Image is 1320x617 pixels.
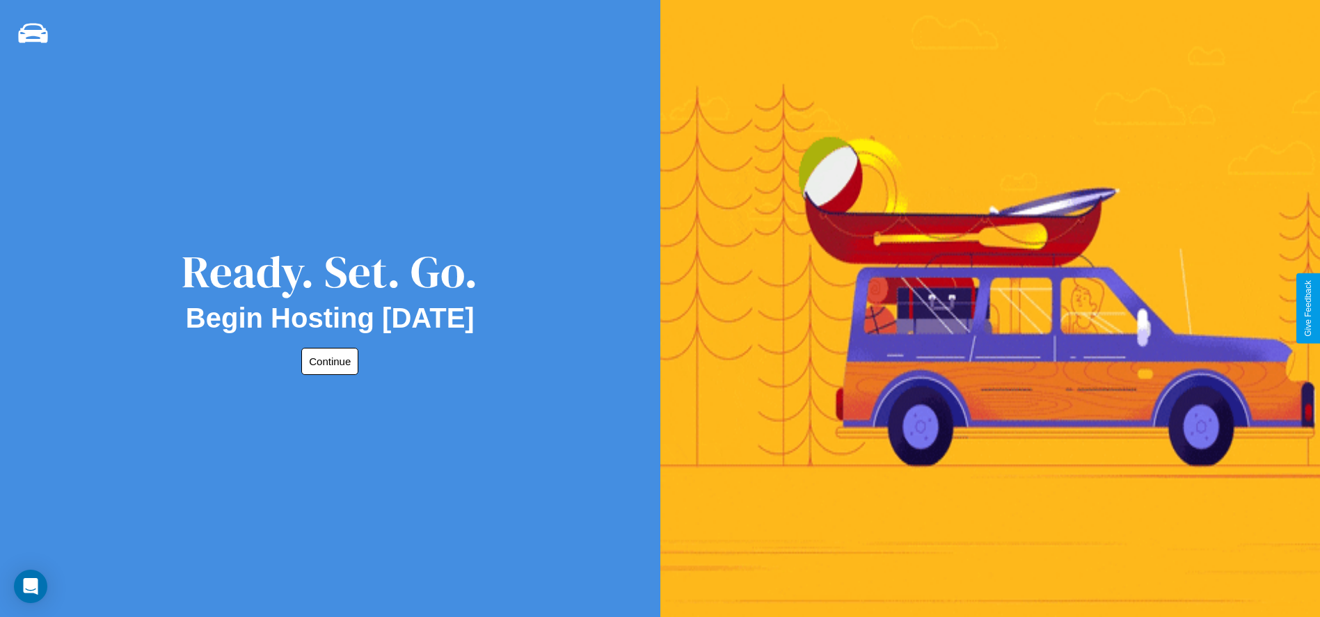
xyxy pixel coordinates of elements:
h2: Begin Hosting [DATE] [186,303,475,334]
div: Ready. Set. Go. [182,241,478,303]
div: Open Intercom Messenger [14,570,47,603]
button: Continue [301,348,358,375]
div: Give Feedback [1303,280,1313,337]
